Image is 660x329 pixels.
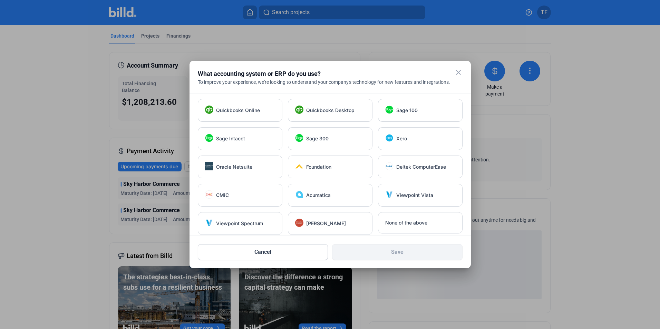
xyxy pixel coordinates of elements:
[198,69,445,79] div: What accounting system or ERP do you use?
[216,107,260,114] span: Quickbooks Online
[306,220,346,227] span: [PERSON_NAME]
[396,135,407,142] span: Xero
[198,244,328,260] button: Cancel
[306,192,331,199] span: Acumatica
[216,220,263,227] span: Viewpoint Spectrum
[306,163,331,170] span: Foundation
[216,163,252,170] span: Oracle Netsuite
[396,192,433,199] span: Viewpoint Vista
[198,79,463,86] div: To improve your experience, we're looking to understand your company's technology for new feature...
[385,219,427,226] span: None of the above
[306,135,329,142] span: Sage 300
[306,107,355,114] span: Quickbooks Desktop
[216,192,229,199] span: CMiC
[454,68,463,77] mat-icon: close
[332,244,463,260] button: Save
[396,163,446,170] span: Deltek ComputerEase
[396,107,418,114] span: Sage 100
[216,135,245,142] span: Sage Intacct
